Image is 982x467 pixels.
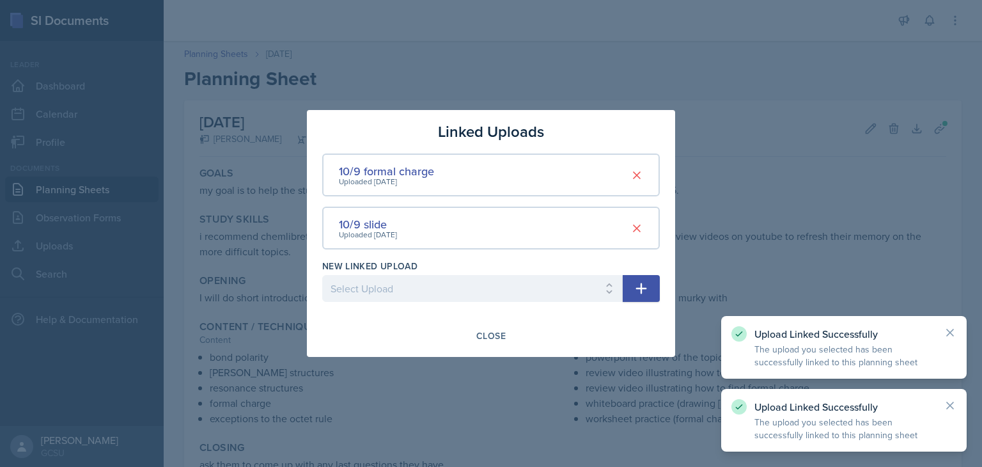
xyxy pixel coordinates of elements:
[468,325,514,347] button: Close
[339,162,434,180] div: 10/9 formal charge
[754,328,933,340] p: Upload Linked Successfully
[754,343,933,368] p: The upload you selected has been successfully linked to this planning sheet
[322,260,417,273] label: New Linked Upload
[476,331,506,341] div: Close
[339,176,434,187] div: Uploaded [DATE]
[339,216,397,233] div: 10/9 slide
[339,229,397,241] div: Uploaded [DATE]
[438,120,544,143] h3: Linked Uploads
[754,416,933,441] p: The upload you selected has been successfully linked to this planning sheet
[754,400,933,413] p: Upload Linked Successfully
